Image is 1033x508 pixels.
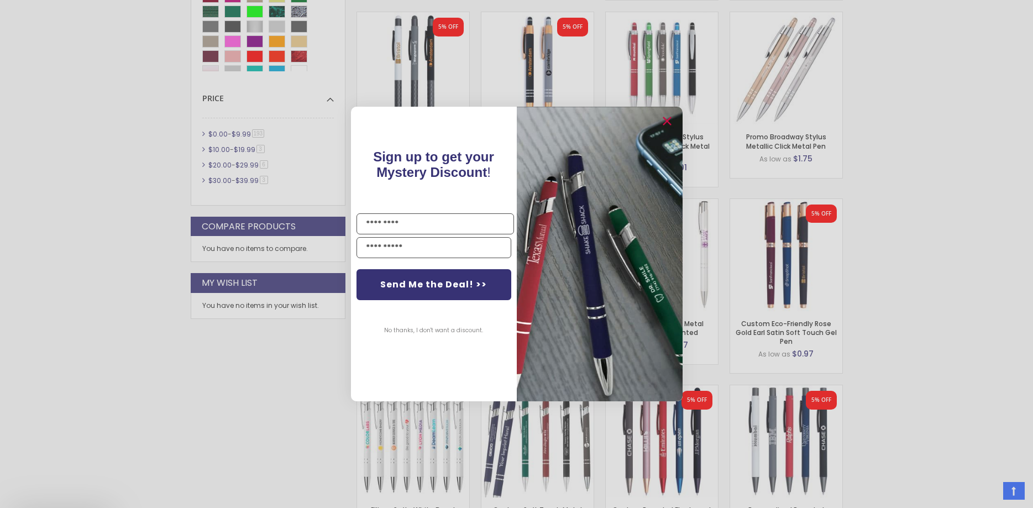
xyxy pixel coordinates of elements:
[356,269,511,300] button: Send Me the Deal! >>
[517,107,683,401] img: pop-up-image
[379,317,489,344] button: No thanks, I don't want a discount.
[373,149,494,180] span: !
[658,112,676,130] button: Close dialog
[373,149,494,180] span: Sign up to get your Mystery Discount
